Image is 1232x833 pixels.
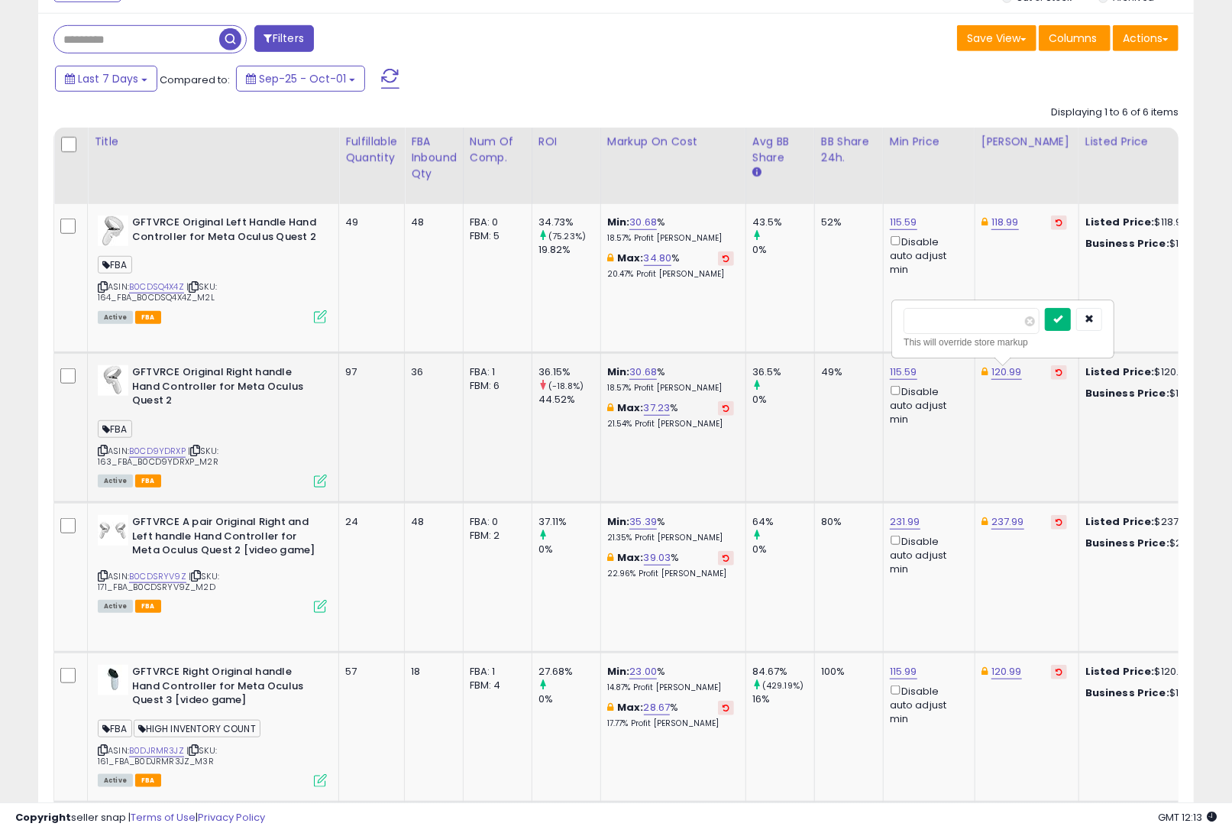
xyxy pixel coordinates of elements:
[15,810,71,825] strong: Copyright
[890,134,968,150] div: Min Price
[607,419,734,429] p: 21.54% Profit [PERSON_NAME]
[752,216,814,229] div: 43.5%
[607,551,734,579] div: %
[538,243,600,257] div: 19.82%
[1085,215,1155,229] b: Listed Price:
[629,215,657,230] a: 30.68
[98,256,132,274] span: FBA
[1049,31,1097,46] span: Columns
[607,251,734,280] div: %
[129,445,186,458] a: B0CD9YDRXP
[538,692,600,706] div: 0%
[607,233,734,244] p: 18.57% Profit [PERSON_NAME]
[600,128,745,204] th: The percentage added to the cost of goods (COGS) that forms the calculator for Min & Max prices.
[607,365,734,394] div: %
[470,665,520,679] div: FBA: 1
[1085,216,1212,229] div: $118.99
[98,744,217,767] span: | SKU: 161_FBA_B0DJRMR3JZ_M3R
[411,365,451,379] div: 36
[548,230,586,242] small: (75.23%)
[98,600,133,613] span: All listings currently available for purchase on Amazon
[135,475,161,488] span: FBA
[470,229,520,243] div: FBM: 5
[644,251,672,266] a: 34.80
[538,543,600,556] div: 0%
[607,401,734,429] div: %
[981,134,1072,150] div: [PERSON_NAME]
[135,600,161,613] span: FBA
[411,216,451,229] div: 48
[135,774,161,787] span: FBA
[607,134,739,150] div: Markup on Cost
[644,700,671,715] a: 28.67
[991,215,1019,230] a: 118.99
[607,701,734,729] div: %
[15,811,265,825] div: seller snap | |
[957,25,1036,51] button: Save View
[55,66,157,92] button: Last 7 Days
[1158,810,1217,825] span: 2025-10-9 12:13 GMT
[752,515,814,529] div: 64%
[411,665,451,679] div: 18
[345,515,393,529] div: 24
[890,383,963,426] div: Disable auto adjust min
[538,665,600,679] div: 27.68%
[411,134,457,182] div: FBA inbound Qty
[98,665,128,695] img: 31DwJkzjrSL._SL40_.jpg
[1085,365,1212,379] div: $120.24
[752,166,762,180] small: Avg BB Share.
[1085,686,1212,700] div: $119.78
[752,134,808,166] div: Avg BB Share
[345,665,393,679] div: 57
[129,744,184,757] a: B0DJRMR3JZ
[98,216,327,322] div: ASIN:
[904,335,1102,350] div: This will override store markup
[629,664,657,679] a: 23.00
[98,216,128,246] img: 31-Vy0KSI9L._SL40_.jpg
[98,365,128,396] img: 318zId7r+hL._SL40_.jpg
[98,515,128,546] img: 31t9C2rg2cL._SL40_.jpg
[890,215,917,230] a: 115.59
[629,514,657,530] a: 35.39
[1085,387,1212,400] div: $119.04
[617,400,644,415] b: Max:
[607,269,734,280] p: 20.47% Profit [PERSON_NAME]
[1085,536,1169,550] b: Business Price:
[752,543,814,556] div: 0%
[890,682,963,726] div: Disable auto adjust min
[1085,515,1212,529] div: $237.99
[607,533,734,543] p: 21.35% Profit [PERSON_NAME]
[890,514,920,530] a: 231.99
[752,243,814,257] div: 0%
[98,445,218,468] span: | SKU: 163_FBA_B0CD9YDRXP_M2R
[470,515,520,529] div: FBA: 0
[617,251,644,265] b: Max:
[617,700,644,715] b: Max:
[538,515,600,529] div: 37.11%
[1039,25,1111,51] button: Columns
[538,134,594,150] div: ROI
[98,570,219,593] span: | SKU: 171_FBA_B0CDSRYV9Z_M2D
[821,665,871,679] div: 100%
[129,280,184,293] a: B0CDSQ4X4Z
[607,383,734,394] p: 18.57% Profit [PERSON_NAME]
[98,420,132,438] span: FBA
[890,664,917,679] a: 115.99
[1085,236,1169,251] b: Business Price:
[135,311,161,324] span: FBA
[1085,664,1155,679] b: Listed Price:
[98,774,133,787] span: All listings currently available for purchase on Amazon
[752,365,814,379] div: 36.5%
[821,134,877,166] div: BB Share 24h.
[1085,365,1155,379] b: Listed Price:
[538,365,600,379] div: 36.15%
[129,570,186,583] a: B0CDSRYV9Z
[132,216,318,248] b: GFTVRCE Original Left Handle Hand Controller for Meta Oculus Quest 2
[607,515,734,543] div: %
[98,475,133,488] span: All listings currently available for purchase on Amazon
[607,569,734,579] p: 22.96% Profit [PERSON_NAME]
[607,365,630,379] b: Min:
[1085,686,1169,700] b: Business Price:
[78,71,138,86] span: Last 7 Days
[1085,536,1212,550] div: $235.61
